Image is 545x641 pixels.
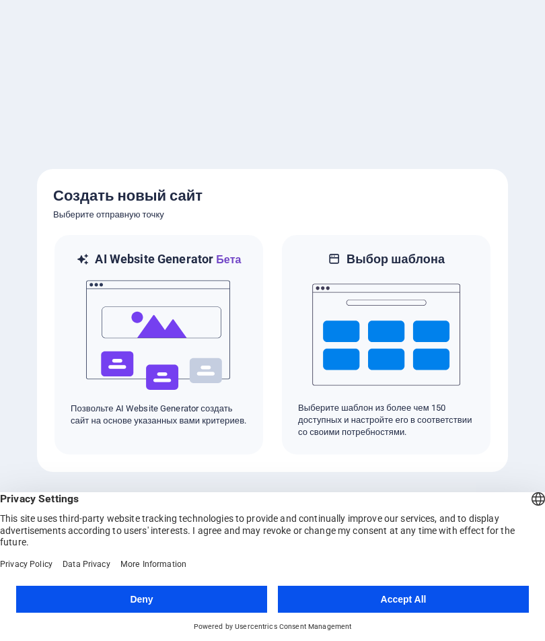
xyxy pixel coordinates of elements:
[71,403,247,427] p: Позвольте AI Website Generator создать сайт на основе указанных вами критериев.
[53,234,264,456] div: AI Website GeneratorБетаaiПозвольте AI Website Generator создать сайт на основе указанных вами кр...
[347,251,445,267] h6: Выбор шаблона
[281,234,492,456] div: Выбор шаблонаВыберите шаблон из более чем 150 доступных и настройте его в соответствии со своими ...
[95,251,241,268] h6: AI Website Generator
[53,185,492,207] h5: Создать новый сайт
[298,402,474,438] p: Выберите шаблон из более чем 150 доступных и настройте его в соответствии со своими потребностями.
[53,207,492,223] h6: Выберите отправную точку
[85,268,233,403] img: ai
[213,253,241,266] span: Бета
